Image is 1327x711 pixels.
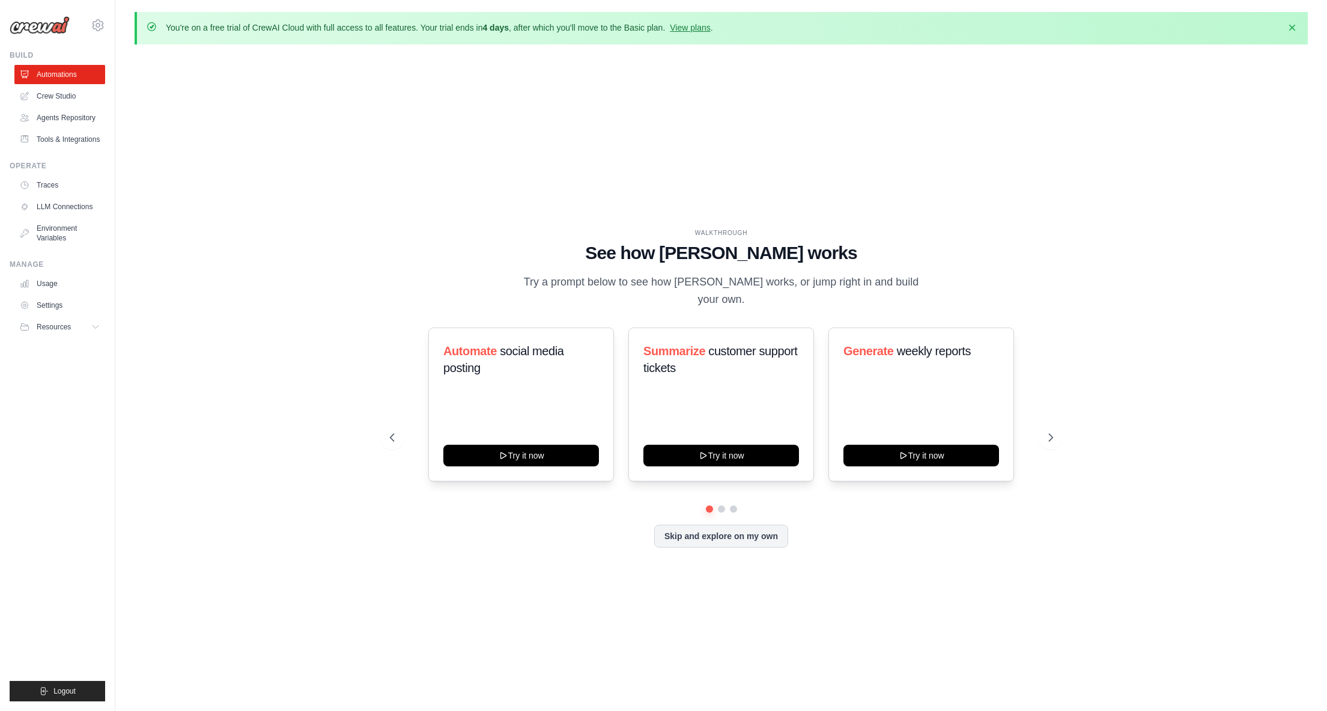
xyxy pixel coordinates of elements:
button: Logout [10,681,105,701]
a: Usage [14,274,105,293]
a: Tools & Integrations [14,130,105,149]
span: Summarize [643,344,705,358]
button: Try it now [643,445,799,466]
a: Automations [14,65,105,84]
span: Generate [843,344,894,358]
img: Logo [10,16,70,34]
div: Manage [10,260,105,269]
h1: See how [PERSON_NAME] works [390,242,1053,264]
a: Crew Studio [14,87,105,106]
button: Resources [14,317,105,337]
button: Skip and explore on my own [654,525,788,548]
span: weekly reports [897,344,971,358]
a: View plans [670,23,710,32]
a: Agents Repository [14,108,105,127]
a: Settings [14,296,105,315]
a: LLM Connections [14,197,105,216]
span: Resources [37,322,71,332]
span: customer support tickets [643,344,797,374]
div: WALKTHROUGH [390,228,1053,237]
span: social media posting [443,344,564,374]
div: Operate [10,161,105,171]
p: You're on a free trial of CrewAI Cloud with full access to all features. Your trial ends in , aft... [166,22,713,34]
p: Try a prompt below to see how [PERSON_NAME] works, or jump right in and build your own. [520,273,923,309]
button: Try it now [443,445,599,466]
strong: 4 days [482,23,509,32]
span: Automate [443,344,497,358]
div: Build [10,50,105,60]
a: Environment Variables [14,219,105,248]
span: Logout [53,686,76,696]
a: Traces [14,175,105,195]
button: Try it now [843,445,999,466]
